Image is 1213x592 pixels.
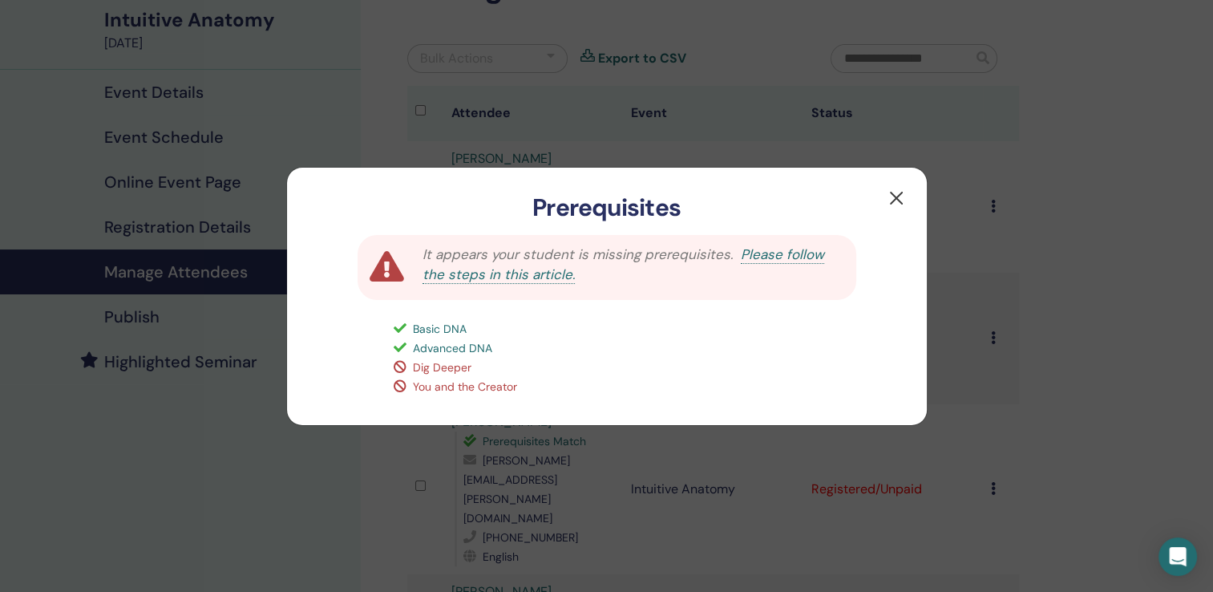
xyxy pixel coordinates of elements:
[1158,537,1197,576] div: Open Intercom Messenger
[413,322,467,336] span: Basic DNA
[413,360,471,375] span: Dig Deeper
[413,379,517,394] span: You and the Creator
[313,193,901,222] h3: Prerequisites
[413,341,492,355] span: Advanced DNA
[423,245,733,263] span: It appears your student is missing prerequisites.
